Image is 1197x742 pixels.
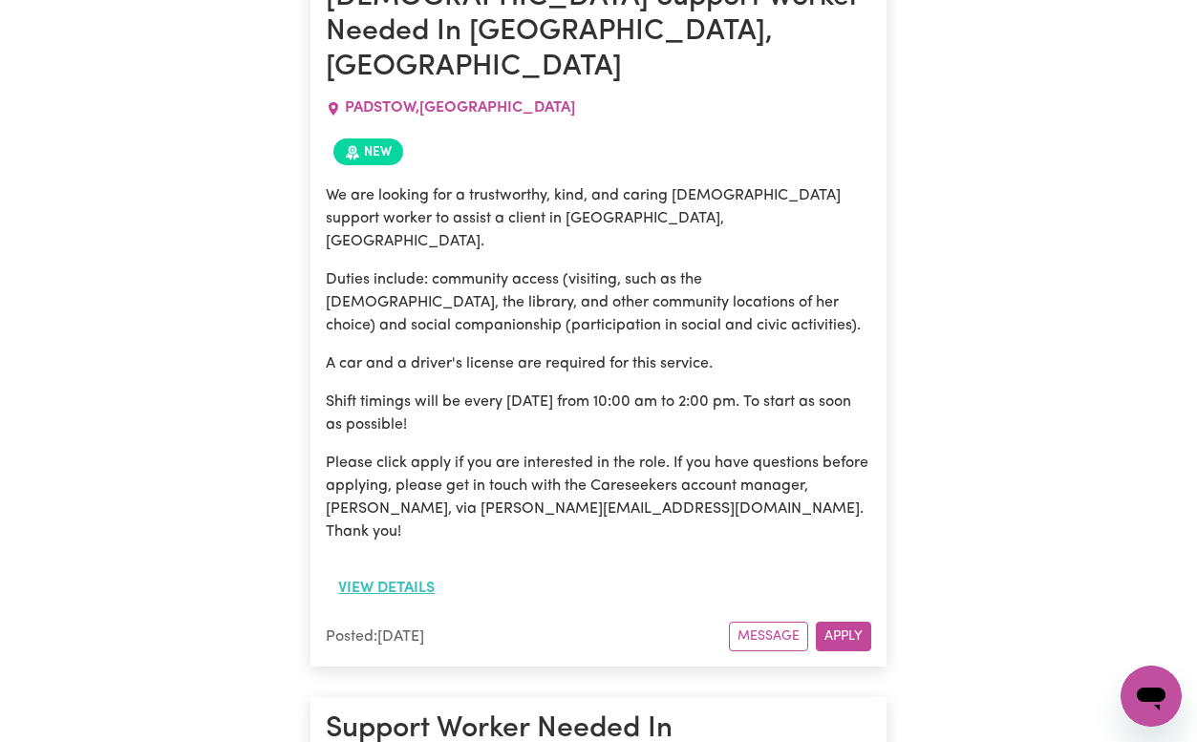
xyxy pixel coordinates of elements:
span: Job posted within the last 30 days [333,138,403,165]
button: Message [729,622,808,651]
p: We are looking for a trustworthy, kind, and caring [DEMOGRAPHIC_DATA] support worker to assist a ... [326,184,871,253]
div: Posted: [DATE] [326,625,729,648]
iframe: Button to launch messaging window [1121,666,1182,727]
button: Apply for this job [816,622,871,651]
p: Please click apply if you are interested in the role. If you have questions before applying, plea... [326,452,871,543]
p: A car and a driver's license are required for this service. [326,352,871,375]
p: Shift timings will be every [DATE] from 10:00 am to 2:00 pm. To start as soon as possible! [326,391,871,436]
p: Duties include: community access (visiting, such as the [DEMOGRAPHIC_DATA], the library, and othe... [326,268,871,337]
button: View details [326,570,447,606]
span: PADSTOW , [GEOGRAPHIC_DATA] [345,100,575,116]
